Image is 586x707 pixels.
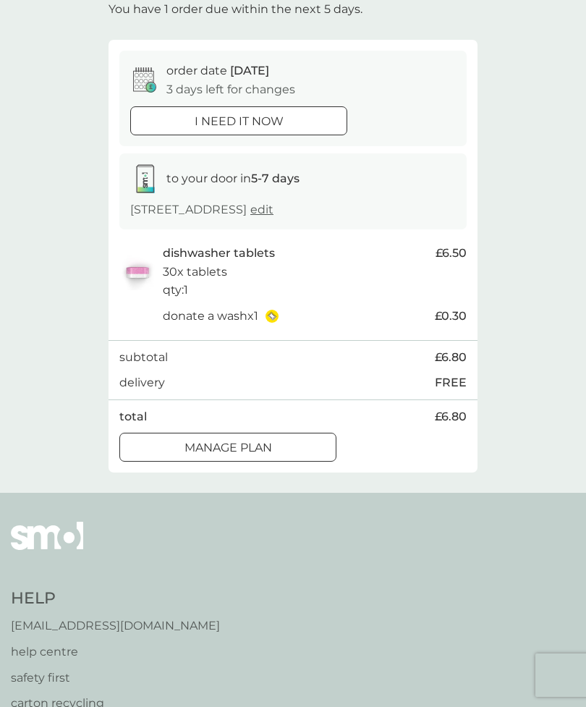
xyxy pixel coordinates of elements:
a: safety first [11,669,220,687]
p: FREE [435,373,467,392]
p: 3 days left for changes [166,80,295,99]
p: Manage plan [184,439,272,457]
span: to your door in [166,172,300,185]
span: £6.50 [436,244,467,263]
p: i need it now [195,112,284,131]
p: 30x tablets [163,263,227,281]
span: £6.80 [435,407,467,426]
span: £0.30 [435,307,467,326]
h4: Help [11,588,220,610]
span: [DATE] [230,64,269,77]
p: delivery [119,373,165,392]
img: smol [11,522,83,571]
p: donate a wash x 1 [163,307,258,326]
span: £6.80 [435,348,467,367]
button: Manage plan [119,433,336,462]
p: [STREET_ADDRESS] [130,200,273,219]
p: total [119,407,147,426]
a: help centre [11,643,220,661]
button: i need it now [130,106,347,135]
strong: 5-7 days [251,172,300,185]
p: dishwasher tablets [163,244,275,263]
p: subtotal [119,348,168,367]
p: order date [166,62,269,80]
a: [EMAIL_ADDRESS][DOMAIN_NAME] [11,617,220,635]
p: qty : 1 [163,281,188,300]
a: edit [250,203,273,216]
